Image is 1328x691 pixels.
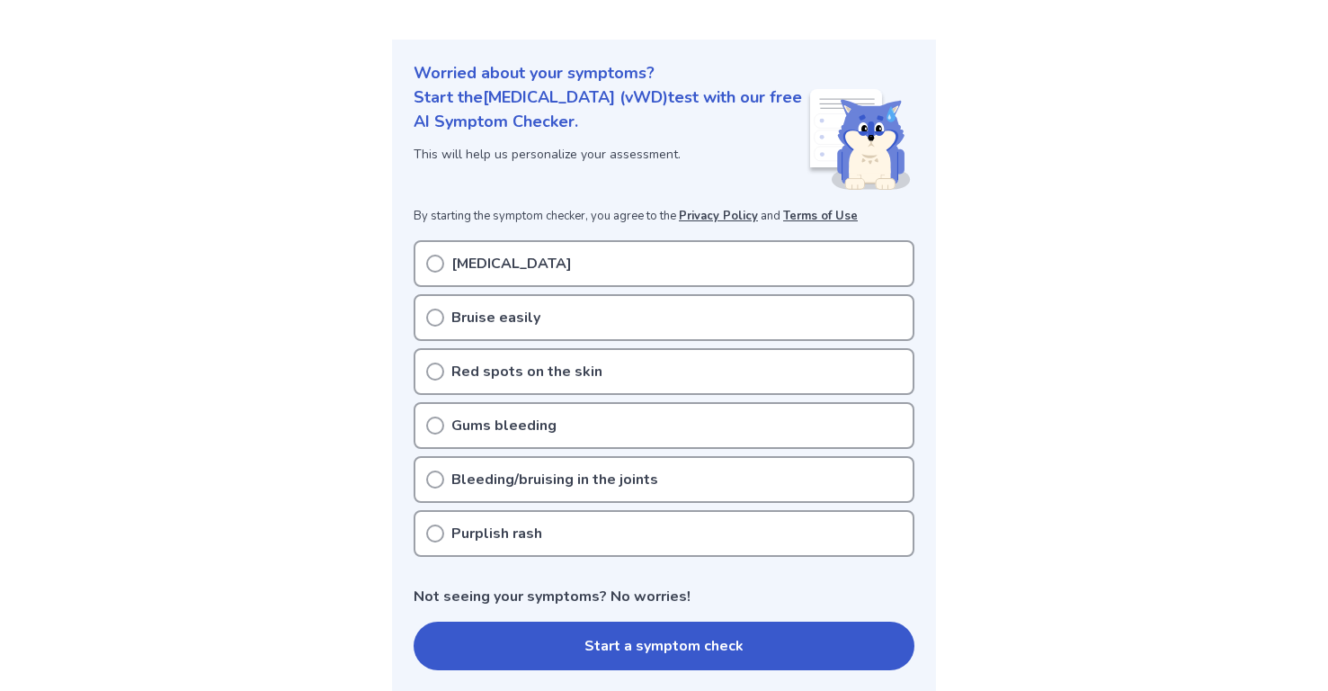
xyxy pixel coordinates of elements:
button: Start a symptom check [414,622,914,670]
a: Terms of Use [783,208,858,224]
p: Worried about your symptoms? [414,61,914,85]
p: [MEDICAL_DATA] [451,253,572,274]
p: By starting the symptom checker, you agree to the and [414,208,914,226]
img: Shiba [807,89,911,190]
p: Not seeing your symptoms? No worries! [414,586,914,607]
p: This will help us personalize your assessment. [414,145,807,164]
p: Start the [MEDICAL_DATA] (vWD) test with our free AI Symptom Checker. [414,85,807,134]
a: Privacy Policy [679,208,758,224]
p: Purplish rash [451,523,542,544]
p: Gums bleeding [451,415,557,436]
p: Red spots on the skin [451,361,602,382]
p: Bruise easily [451,307,540,328]
p: Bleeding/bruising in the joints [451,469,658,490]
